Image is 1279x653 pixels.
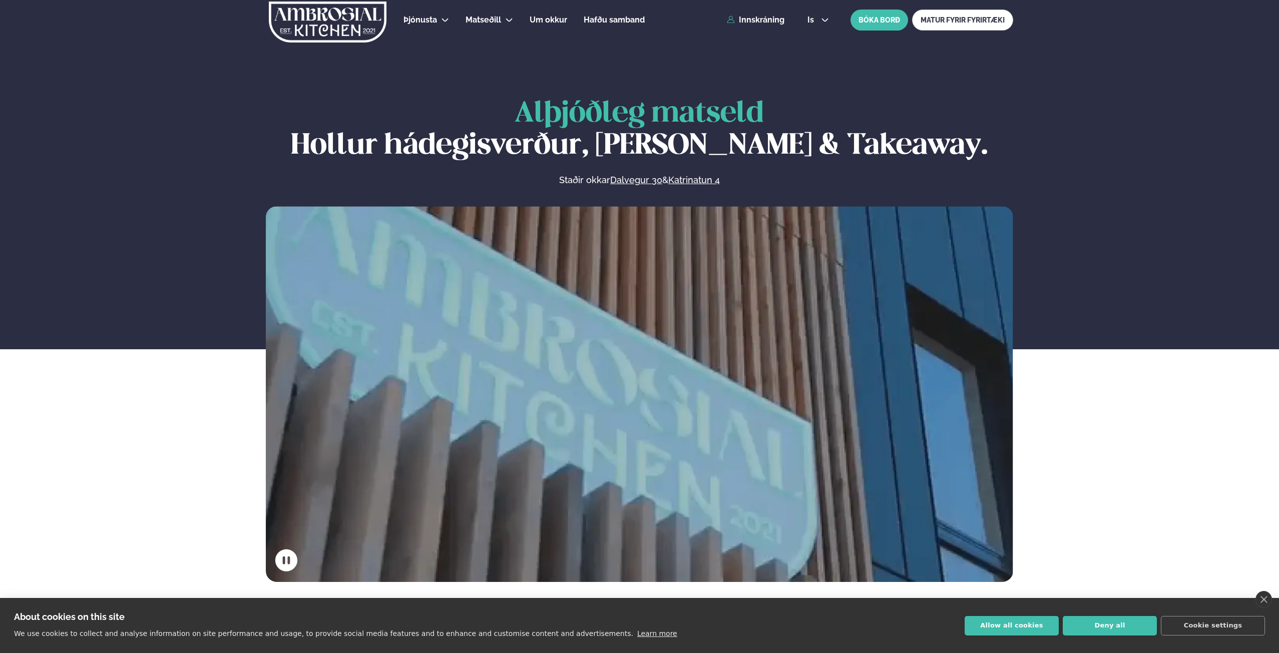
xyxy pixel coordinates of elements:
[403,14,437,26] a: Þjónusta
[530,15,567,25] span: Um okkur
[1161,616,1265,635] button: Cookie settings
[807,16,817,24] span: is
[515,100,764,128] span: Alþjóðleg matseld
[584,15,645,25] span: Hafðu samband
[799,16,837,24] button: is
[403,15,437,25] span: Þjónusta
[266,98,1013,162] h1: Hollur hádegisverður, [PERSON_NAME] & Takeaway.
[14,629,633,637] p: We use cookies to collect and analyse information on site performance and usage, to provide socia...
[1255,591,1272,608] a: close
[912,10,1013,31] a: MATUR FYRIR FYRIRTÆKI
[850,10,908,31] button: BÓKA BORÐ
[450,174,828,186] p: Staðir okkar &
[1063,616,1157,635] button: Deny all
[727,16,784,25] a: Innskráning
[530,14,567,26] a: Um okkur
[965,616,1059,635] button: Allow all cookies
[637,629,677,637] a: Learn more
[668,174,720,186] a: Katrinatun 4
[466,14,501,26] a: Matseðill
[14,611,125,622] strong: About cookies on this site
[466,15,501,25] span: Matseðill
[584,14,645,26] a: Hafðu samband
[268,2,387,43] img: logo
[610,174,662,186] a: Dalvegur 30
